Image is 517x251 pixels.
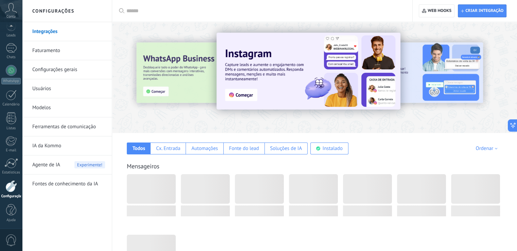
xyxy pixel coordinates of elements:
[22,117,112,136] li: Ferramentas de comunicação
[32,60,105,79] a: Configurações gerais
[156,145,180,152] div: Cx. Entrada
[1,33,21,38] div: Leads
[32,79,105,98] a: Usuários
[1,126,21,131] div: Listas
[127,162,159,170] a: Mensageiros
[458,4,506,17] button: Criar integração
[136,43,281,103] img: Slide 3
[1,102,21,107] div: Calendário
[32,174,105,194] a: Fontes de conhecimento da IA
[32,117,105,136] a: Ferramentas de comunicação
[22,22,112,41] li: Integrações
[338,43,483,103] img: Slide 2
[465,8,503,14] span: Criar integração
[32,155,105,174] a: Agente de IAExperimente!
[133,145,145,152] div: Todos
[1,170,21,175] div: Estatísticas
[6,15,16,19] span: Conta
[1,78,21,84] div: WhatsApp
[22,136,112,155] li: IA da Kommo
[1,218,21,222] div: Ajuda
[32,155,60,174] span: Agente de IA
[1,148,21,153] div: E-mail
[32,22,105,41] a: Integrações
[32,98,105,117] a: Modelos
[22,155,112,174] li: Agente de IA
[22,60,112,79] li: Configurações gerais
[22,79,112,98] li: Usuários
[22,98,112,117] li: Modelos
[32,41,105,60] a: Faturamento
[1,194,21,199] div: Configurações
[229,145,259,152] div: Fonte do lead
[419,4,454,17] button: Web hooks
[74,161,105,168] span: Experimente!
[428,8,451,14] span: Web hooks
[22,41,112,60] li: Faturamento
[32,136,105,155] a: IA da Kommo
[22,174,112,193] li: Fontes de conhecimento da IA
[323,145,343,152] div: Instalado
[217,33,400,110] img: Slide 1
[191,145,218,152] div: Automações
[476,145,500,152] div: Ordenar
[270,145,302,152] div: Soluções de IA
[1,55,21,60] div: Chats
